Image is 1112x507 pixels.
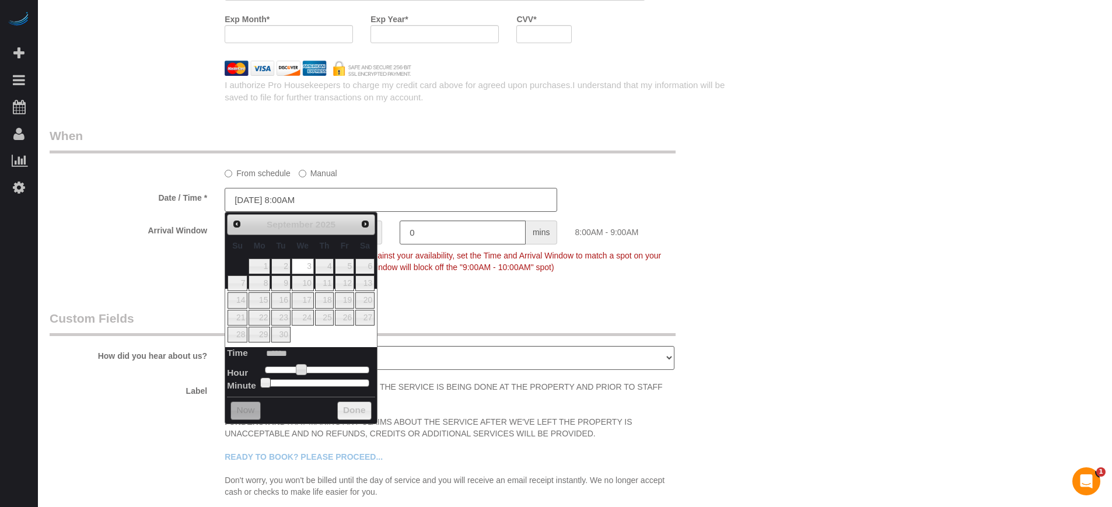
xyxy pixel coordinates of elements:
[292,292,314,308] a: 17
[316,219,335,229] span: 2025
[227,347,248,361] dt: Time
[299,170,306,177] input: Manual
[228,292,247,308] a: 14
[228,310,247,326] a: 21
[225,188,557,212] input: MM/DD/YYYY HH:MM
[292,258,314,274] a: 3
[41,188,216,204] label: Date / Time *
[228,327,247,342] a: 28
[516,9,536,25] label: CVV
[216,61,420,75] img: credit cards
[566,221,741,238] div: 8:00AM - 9:00AM
[355,275,375,291] a: 13
[299,163,337,179] label: Manual
[271,275,290,291] a: 9
[271,292,290,308] a: 16
[1096,467,1106,477] span: 1
[228,275,247,291] a: 7
[296,241,309,250] span: Wednesday
[361,219,370,229] span: Next
[225,381,674,498] p: WHILE THE SERVICE IS BEING DONE AT THE PROPERTY AND PRIOR TO STAFF LEAVING. THAT MAKING ANY CLAIM...
[50,127,676,153] legend: When
[254,241,265,250] span: Monday
[315,275,334,291] a: 11
[227,366,248,381] dt: Hour
[357,216,373,232] a: Next
[249,327,270,342] a: 29
[315,292,334,308] a: 18
[41,381,216,397] label: Label
[225,163,291,179] label: From schedule
[341,241,349,250] span: Friday
[335,292,354,308] a: 19
[335,275,354,291] a: 12
[277,241,286,250] span: Tuesday
[225,452,383,461] span: READY TO BOOK? PLEASE PROCEED...
[355,258,375,274] a: 6
[335,258,354,274] a: 5
[271,258,290,274] a: 2
[232,241,243,250] span: Sunday
[225,251,661,272] span: To make this booking count against your availability, set the Time and Arrival Window to match a ...
[292,275,314,291] a: 10
[355,292,375,308] a: 20
[271,327,290,342] a: 30
[249,292,270,308] a: 15
[271,310,290,326] a: 23
[526,221,558,244] span: mins
[315,310,334,326] a: 25
[1072,467,1100,495] iframe: Intercom live chat
[267,219,313,229] span: September
[227,379,256,394] dt: Minute
[315,258,334,274] a: 4
[216,79,741,104] div: I authorize Pro Housekeepers to charge my credit card above for agreed upon purchases.
[320,241,330,250] span: Thursday
[370,9,408,25] label: Exp Year
[41,346,216,362] label: How did you hear about us?
[229,216,245,232] a: Prev
[225,9,270,25] label: Exp Month
[41,221,216,236] label: Arrival Window
[355,310,375,326] a: 27
[249,310,270,326] a: 22
[230,401,260,420] button: Now
[360,241,370,250] span: Saturday
[232,219,242,229] span: Prev
[249,258,270,274] a: 1
[50,310,676,336] legend: Custom Fields
[249,275,270,291] a: 8
[292,310,314,326] a: 24
[7,12,30,28] img: Automaid Logo
[335,310,354,326] a: 26
[225,170,232,177] input: From schedule
[337,401,372,420] button: Done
